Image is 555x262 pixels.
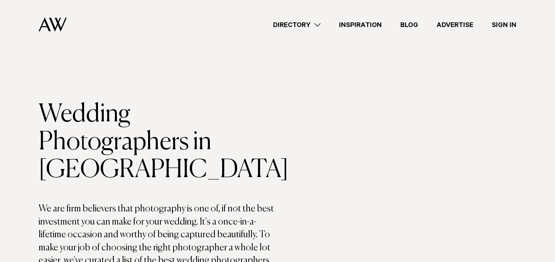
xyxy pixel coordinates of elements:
a: Inspiration [330,20,391,30]
a: Directory [264,20,330,30]
a: Advertise [427,20,482,30]
img: Auckland Weddings Logo [39,17,67,32]
h1: Wedding Photographers in [GEOGRAPHIC_DATA] [39,101,278,184]
a: Sign In [482,20,526,30]
a: Blog [391,20,427,30]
